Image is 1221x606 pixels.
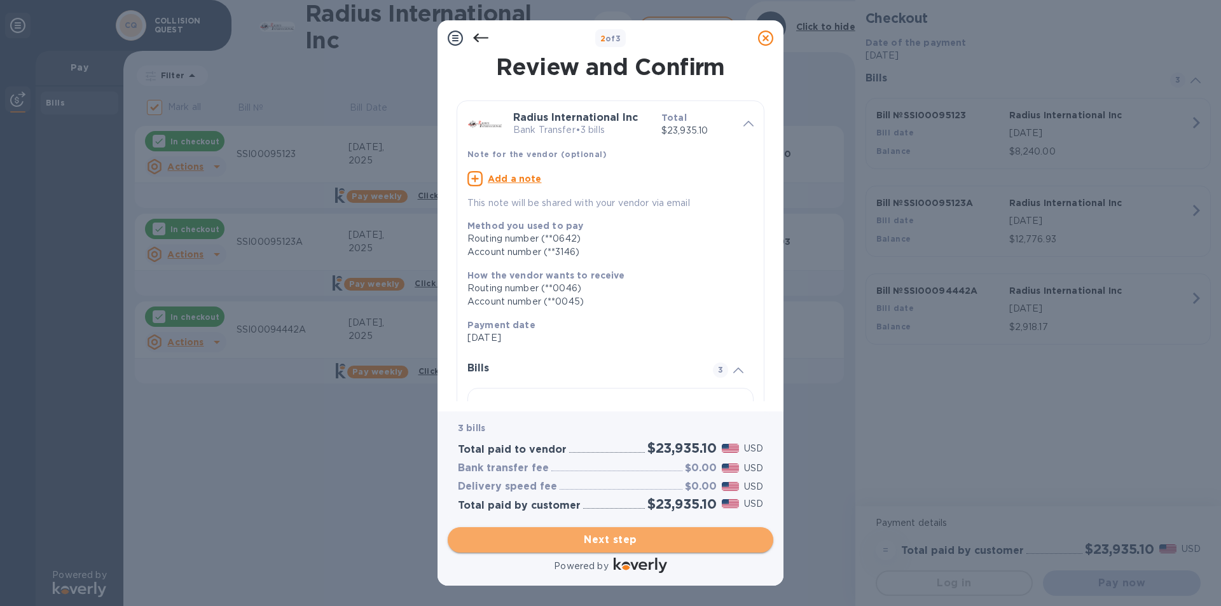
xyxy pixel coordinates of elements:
[458,532,763,547] span: Next step
[467,270,625,280] b: How the vendor wants to receive
[600,34,621,43] b: of 3
[448,527,773,553] button: Next step
[458,423,485,433] b: 3 bills
[647,496,717,512] h2: $23,935.10
[586,399,689,424] p: Radius International Inc
[661,113,687,123] b: Total
[713,362,728,378] span: 3
[685,481,717,493] h3: $0.00
[722,482,739,491] img: USD
[454,53,767,80] h1: Review and Confirm
[614,558,667,573] img: Logo
[467,282,743,295] div: Routing number (**0046)
[458,462,549,474] h3: Bank transfer fee
[467,221,583,231] b: Method you used to pay
[554,560,608,573] p: Powered by
[467,295,743,308] div: Account number (**0045)
[744,442,763,455] p: USD
[467,196,754,210] p: This note will be shared with your vendor via email
[685,462,717,474] h3: $0.00
[513,111,638,123] b: Radius International Inc
[478,399,581,411] p: Bill № SSI00094442A
[722,444,739,453] img: USD
[467,388,754,472] button: Bill №SSI00094442ARadius International Inc
[458,500,581,512] h3: Total paid by customer
[488,174,542,184] u: Add a note
[600,34,605,43] span: 2
[647,440,717,456] h2: $23,935.10
[467,245,743,259] div: Account number (**3146)
[744,497,763,511] p: USD
[744,480,763,493] p: USD
[458,444,567,456] h3: Total paid to vendor
[722,499,739,508] img: USD
[467,331,743,345] p: [DATE]
[467,320,535,330] b: Payment date
[467,149,607,159] b: Note for the vendor (optional)
[661,124,733,137] p: $23,935.10
[458,481,557,493] h3: Delivery speed fee
[467,111,754,210] div: Radius International IncBank Transfer•3 billsTotal$23,935.10Note for the vendor (optional)Add a n...
[467,232,743,245] div: Routing number (**0642)
[513,123,651,137] p: Bank Transfer • 3 bills
[467,362,698,375] h3: Bills
[744,462,763,475] p: USD
[722,464,739,472] img: USD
